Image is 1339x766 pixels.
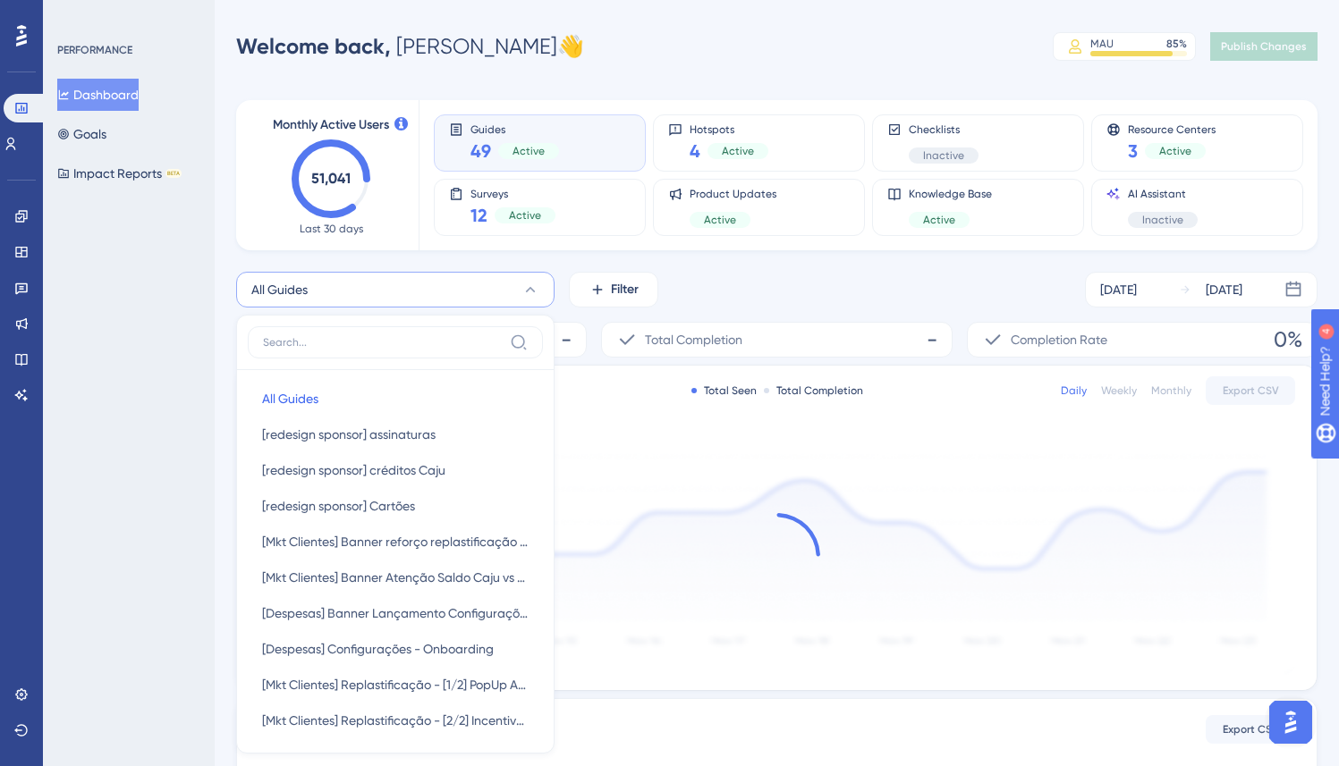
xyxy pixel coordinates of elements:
div: Weekly [1101,383,1137,398]
button: Filter [569,272,658,307]
span: [redesign sponsor] assinaturas [262,424,436,445]
div: BETA [165,169,182,178]
span: Publish Changes [1221,39,1307,54]
div: [DATE] [1100,279,1137,300]
button: [Mkt Clientes] Replastificação - [1/2] PopUp Ativação [248,667,543,703]
span: AI Assistant [1128,187,1198,201]
button: Publish Changes [1210,32,1318,61]
div: Total Seen [691,383,757,398]
button: [redesign sponsor] assinaturas [248,417,543,452]
iframe: UserGuiding AI Assistant Launcher [1264,695,1318,749]
button: Goals [57,118,106,150]
span: 49 [470,139,491,164]
span: Active [923,213,955,227]
span: Monthly Active Users [273,114,389,136]
button: Dashboard [57,79,139,111]
span: [Mkt Clientes] Replastificação - [2/2] Incentivo ativação de cartões-1 [262,710,529,731]
div: MAU [1090,37,1114,51]
span: Hotspots [690,122,768,135]
span: Active [1159,144,1191,158]
span: Active [509,208,541,223]
span: - [927,325,937,354]
span: - [561,325,572,354]
span: [redesign sponsor] Cartões [262,495,415,517]
span: Product Updates [690,187,776,201]
span: All Guides [262,388,318,409]
button: Export CSV [1206,715,1295,744]
span: Inactive [1142,213,1183,227]
span: Active [704,213,736,227]
div: [PERSON_NAME] 👋 [236,32,584,61]
span: [Mkt Clientes] Replastificação - [1/2] PopUp Ativação [262,674,529,695]
span: 12 [470,203,487,228]
button: Export CSV [1206,376,1295,405]
div: PERFORMANCE [57,43,132,57]
span: Checklists [909,122,979,137]
button: [Mkt Clientes] Replastificação - [2/2] Incentivo ativação de cartões-1 [248,703,543,738]
div: Monthly [1151,383,1191,398]
text: 51,041 [311,170,351,187]
span: Filter [611,279,639,300]
button: [redesign sponsor] créditos Caju [248,452,543,488]
span: [Mkt Clientes] Banner Atenção Saldo Caju vs Saldo Multi - Users SL - Página de pedidos [262,567,529,588]
div: Total Completion [764,383,863,398]
button: Impact ReportsBETA [57,157,182,189]
button: All Guides [236,272,555,307]
div: 4 [124,9,130,23]
span: Active [722,144,754,158]
span: Guides [470,122,559,135]
span: [redesign sponsor] créditos Caju [262,459,445,481]
span: Inactive [923,148,964,163]
span: Export CSV [1223,722,1279,737]
input: Search... [263,335,503,349]
div: 85 % [1166,37,1187,51]
span: Completion Rate [1011,329,1107,350]
span: Last 30 days [300,222,363,236]
span: Need Help? [42,4,112,26]
button: [Mkt Clientes] Banner Atenção Saldo Caju vs Saldo Multi - Users SL - Página de pedidos [248,560,543,595]
button: All Guides [248,381,543,417]
button: [redesign sponsor] Cartões [248,488,543,524]
span: [Despesas] Banner Lançamento Configurações [262,602,529,624]
button: [Despesas] Banner Lançamento Configurações [248,595,543,631]
span: Surveys [470,187,555,199]
span: Total Completion [645,329,742,350]
span: 4 [690,139,700,164]
span: Resource Centers [1128,122,1216,135]
span: Active [513,144,545,158]
span: [Despesas] Configurações - Onboarding [262,638,494,660]
div: [DATE] [1206,279,1242,300]
span: Export CSV [1223,383,1279,398]
span: Welcome back, [236,33,391,59]
div: Daily [1061,383,1087,398]
span: 3 [1128,139,1138,164]
span: [Mkt Clientes] Banner reforço replastificação PAP - Página de pedidos [262,531,529,552]
button: [Despesas] Configurações - Onboarding [248,631,543,667]
span: Knowledge Base [909,187,992,201]
button: [Mkt Clientes] Banner reforço replastificação PAP - Página de pedidos [248,524,543,560]
span: 0% [1274,325,1302,354]
span: All Guides [251,279,308,300]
